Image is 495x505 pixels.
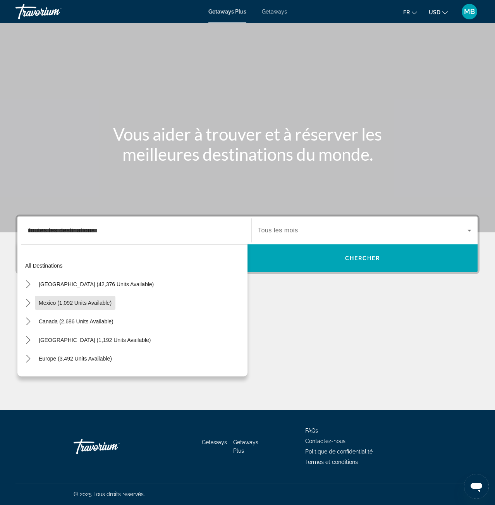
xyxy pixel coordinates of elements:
[429,9,440,15] span: USD
[305,428,318,434] a: FAQs
[345,255,380,261] span: Chercher
[39,356,112,362] span: Europe (3,492 units available)
[74,491,145,497] span: © 2025 Tous droits réservés.
[21,371,35,384] button: Toggle Australia (252 units available) submenu
[305,438,345,444] a: Contactez-nous
[403,9,410,15] span: fr
[39,281,154,287] span: [GEOGRAPHIC_DATA] (42,376 units available)
[403,7,417,18] button: Change language
[258,227,298,234] span: Tous les mois
[21,296,35,310] button: Toggle Mexico (1,092 units available) submenu
[247,244,478,272] button: Search
[74,435,151,458] a: Go Home
[15,2,93,22] a: Travorium
[21,259,247,273] button: Select destination: All destinations
[459,3,480,20] button: User Menu
[35,370,115,384] button: Select destination: Australia (252 units available)
[21,278,35,291] button: Toggle United States (42,376 units available) submenu
[27,227,95,234] span: Toutes les destinations
[35,352,116,366] button: Select destination: Europe (3,492 units available)
[429,7,448,18] button: Change currency
[35,333,155,347] button: Select destination: Caribbean & Atlantic Islands (1,192 units available)
[464,8,475,15] span: MB
[39,318,113,325] span: Canada (2,686 units available)
[202,439,227,445] a: Getaways
[305,448,373,455] a: Politique de confidentialité
[35,296,115,310] button: Select destination: Mexico (1,092 units available)
[35,314,117,328] button: Select destination: Canada (2,686 units available)
[21,333,35,347] button: Toggle Caribbean & Atlantic Islands (1,192 units available) submenu
[27,226,241,235] input: Select destination
[21,315,35,328] button: Toggle Canada (2,686 units available) submenu
[35,277,158,291] button: Select destination: United States (42,376 units available)
[21,352,35,366] button: Toggle Europe (3,492 units available) submenu
[102,124,393,164] h1: Vous aider à trouver et à réserver les meilleures destinations du monde.
[25,263,63,269] span: All destinations
[233,439,258,454] a: Getaways Plus
[39,337,151,343] span: [GEOGRAPHIC_DATA] (1,192 units available)
[17,240,247,376] div: Destination options
[39,300,112,306] span: Mexico (1,092 units available)
[21,256,247,498] mat-tree: Destination tree
[208,9,246,15] a: Getaways Plus
[262,9,287,15] a: Getaways
[464,474,489,499] iframe: Bouton de lancement de la fenêtre de messagerie
[17,216,478,272] div: Search widget
[305,459,358,465] a: Termes et conditions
